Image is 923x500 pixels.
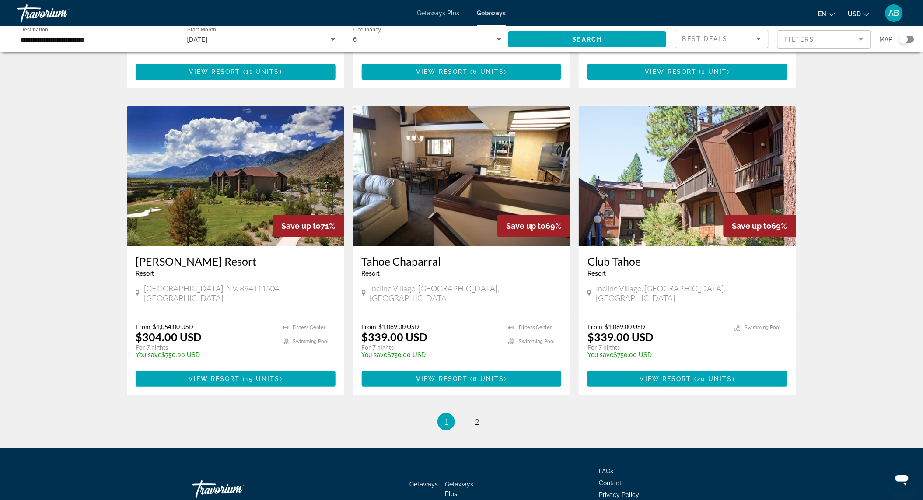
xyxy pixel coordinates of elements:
span: $1,054.00 USD [153,323,193,330]
a: Club Tahoe [587,255,787,268]
span: 20 units [697,375,732,382]
mat-select: Sort by [682,34,761,44]
span: Incline Village, [GEOGRAPHIC_DATA], [GEOGRAPHIC_DATA] [370,283,562,303]
span: You save [136,351,161,358]
span: 1 [444,417,448,427]
button: View Resort(15 units) [136,371,336,387]
a: Travorium [17,2,105,24]
span: Save up to [732,221,772,231]
div: 69% [497,215,570,237]
div: 71% [273,215,344,237]
span: ( ) [241,68,282,75]
p: For 7 nights [136,343,274,351]
button: Change language [818,7,835,20]
span: ( ) [692,375,735,382]
button: Search [508,31,666,47]
span: en [818,10,827,17]
span: View Resort [416,68,468,75]
button: View Resort(6 units) [362,371,562,387]
p: $304.00 USD [136,330,202,343]
span: $1,089.00 USD [379,323,420,330]
span: From [587,323,602,330]
span: You save [587,351,613,358]
button: View Resort(1 unit) [587,64,787,80]
p: For 7 nights [362,343,500,351]
a: FAQs [599,468,614,475]
span: Getaways [410,481,438,488]
span: 6 units [473,68,504,75]
button: Change currency [848,7,870,20]
p: $750.00 USD [587,351,726,358]
button: View Resort(20 units) [587,371,787,387]
span: $1,089.00 USD [605,323,645,330]
span: 6 [353,36,357,43]
span: Save up to [506,221,545,231]
span: Swimming Pool [745,325,781,330]
span: 6 units [473,375,504,382]
p: $339.00 USD [587,330,654,343]
span: Occupancy [353,27,381,33]
span: 11 units [246,68,280,75]
span: AB [889,9,899,17]
p: $750.00 USD [362,351,500,358]
span: Resort [587,270,606,277]
div: 69% [724,215,796,237]
span: Resort [136,270,154,277]
span: You save [362,351,388,358]
p: $339.00 USD [362,330,428,343]
span: From [136,323,150,330]
img: ii_wal1.jpg [127,106,344,246]
span: [GEOGRAPHIC_DATA], NV, 894111504, [GEOGRAPHIC_DATA] [144,283,336,303]
a: Tahoe Chaparral [362,255,562,268]
a: Contact [599,479,622,486]
span: Start Month [187,27,216,33]
span: Fitness Center [519,325,552,330]
span: View Resort [640,375,692,382]
button: Filter [777,30,871,49]
span: ( ) [697,68,730,75]
a: Privacy Policy [599,491,640,498]
span: ( ) [468,68,507,75]
span: View Resort [416,375,468,382]
span: 2 [475,417,479,427]
p: For 7 nights [587,343,726,351]
span: Incline Village, [GEOGRAPHIC_DATA], [GEOGRAPHIC_DATA] [596,283,787,303]
span: ( ) [240,375,283,382]
span: View Resort [645,68,697,75]
span: Swimming Pool [293,339,329,344]
span: Swimming Pool [519,339,555,344]
a: [PERSON_NAME] Resort [136,255,336,268]
img: 0193E01L.jpg [579,106,796,246]
img: 0200I01L.jpg [353,106,570,246]
a: Getaways Plus [417,10,460,17]
a: Getaways [477,10,506,17]
nav: Pagination [127,413,796,430]
span: Save up to [282,221,321,231]
span: [DATE] [187,36,208,43]
span: Search [573,36,602,43]
button: View Resort(6 units) [362,64,562,80]
a: Getaways Plus [445,481,474,497]
span: View Resort [189,68,241,75]
p: $750.00 USD [136,351,274,358]
span: Resort [362,270,380,277]
span: ( ) [468,375,507,382]
span: Fitness Center [293,325,326,330]
button: View Resort(11 units) [136,64,336,80]
span: 1 unit [702,68,727,75]
span: Destination [20,27,48,32]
